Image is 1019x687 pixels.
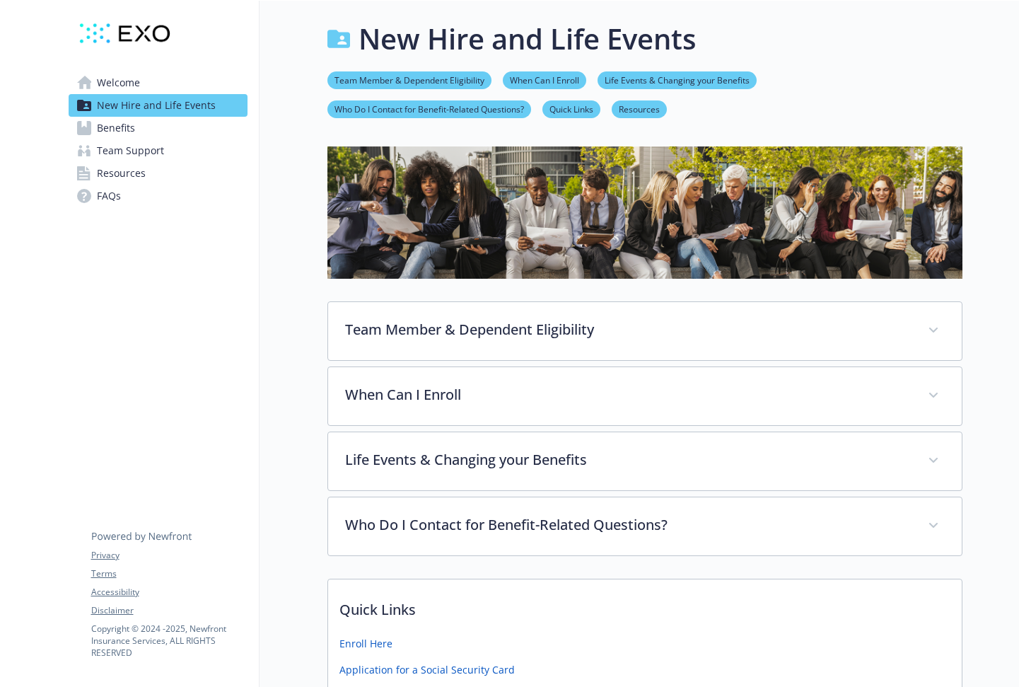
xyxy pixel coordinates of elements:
p: Copyright © 2024 - 2025 , Newfront Insurance Services, ALL RIGHTS RESERVED [91,623,247,659]
a: Resources [612,102,667,115]
a: Application for a Social Security Card [339,662,515,677]
span: Resources [97,162,146,185]
a: Enroll Here [339,636,392,651]
a: FAQs [69,185,248,207]
p: Who Do I Contact for Benefit-Related Questions? [345,514,911,536]
a: Resources [69,162,248,185]
span: FAQs [97,185,121,207]
div: When Can I Enroll [328,367,962,425]
a: New Hire and Life Events [69,94,248,117]
a: Team Support [69,139,248,162]
h1: New Hire and Life Events [359,18,696,60]
div: Team Member & Dependent Eligibility [328,302,962,360]
a: Privacy [91,549,247,562]
a: Who Do I Contact for Benefit-Related Questions? [327,102,531,115]
span: New Hire and Life Events [97,94,216,117]
p: Life Events & Changing your Benefits [345,449,911,470]
a: Team Member & Dependent Eligibility [327,73,491,86]
a: Accessibility [91,586,247,599]
p: Team Member & Dependent Eligibility [345,319,911,340]
p: When Can I Enroll [345,384,911,405]
p: Quick Links [328,579,962,632]
span: Welcome [97,71,140,94]
a: When Can I Enroll [503,73,586,86]
div: Who Do I Contact for Benefit-Related Questions? [328,497,962,555]
a: Terms [91,567,247,580]
div: Life Events & Changing your Benefits [328,432,962,490]
span: Benefits [97,117,135,139]
a: Benefits [69,117,248,139]
a: Welcome [69,71,248,94]
a: Quick Links [542,102,600,115]
span: Team Support [97,139,164,162]
img: new hire page banner [327,146,962,279]
a: Life Events & Changing your Benefits [598,73,757,86]
a: Disclaimer [91,604,247,617]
